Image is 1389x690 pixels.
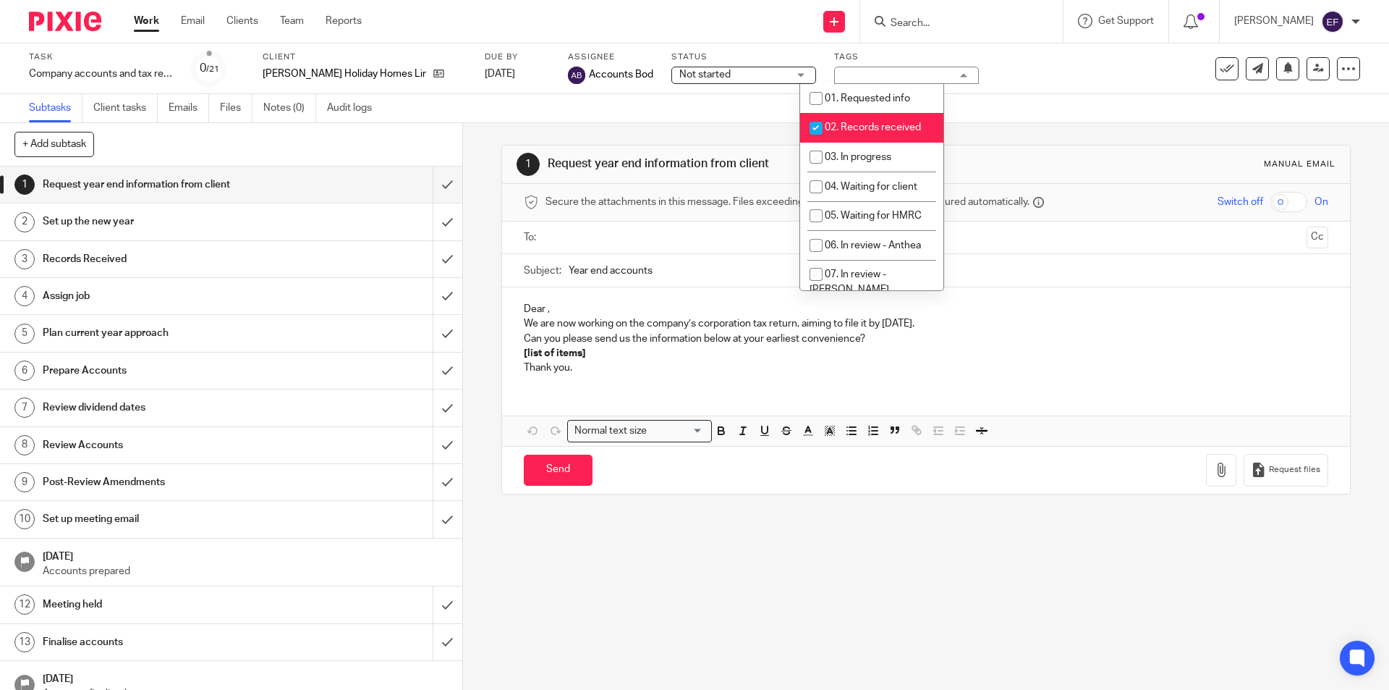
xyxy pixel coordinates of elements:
[14,509,35,529] div: 10
[93,94,158,122] a: Client tasks
[327,94,383,122] a: Audit logs
[14,397,35,418] div: 7
[43,564,448,578] p: Accounts prepared
[651,424,703,439] input: Search for option
[14,174,35,195] div: 1
[326,14,362,28] a: Reports
[206,65,219,73] small: /21
[825,240,921,251] span: 06. In review - Anthea
[825,182,917,192] span: 04. Waiting for client
[1218,195,1263,209] span: Switch off
[14,361,35,381] div: 6
[524,455,592,486] input: Send
[485,51,550,63] label: Due by
[825,152,891,162] span: 03. In progress
[263,67,426,81] p: [PERSON_NAME] Holiday Homes Limited
[568,67,585,84] img: svg%3E
[14,435,35,455] div: 8
[29,94,82,122] a: Subtasks
[43,174,293,195] h1: Request year end information from client
[43,631,293,653] h1: Finalise accounts
[524,332,1328,346] p: Can you please send us the information below at your earliest convenience?
[1307,227,1328,248] button: Cc
[485,69,515,79] span: [DATE]
[43,508,293,530] h1: Set up meeting email
[834,51,979,63] label: Tags
[14,594,35,615] div: 12
[1244,454,1328,487] button: Request files
[1098,16,1154,26] span: Get Support
[1314,195,1328,209] span: On
[14,472,35,492] div: 9
[181,14,205,28] a: Email
[43,471,293,493] h1: Post-Review Amendments
[671,51,816,63] label: Status
[524,361,1328,375] p: Thank you.
[43,397,293,418] h1: Review dividend dates
[545,195,1029,209] span: Secure the attachments in this message. Files exceeding the size limit (10MB) will be secured aut...
[524,230,540,245] label: To:
[29,67,174,81] div: Company accounts and tax return
[1321,10,1344,33] img: svg%3E
[43,360,293,382] h1: Prepare Accounts
[889,17,1019,30] input: Search
[200,60,219,77] div: 0
[517,153,540,176] div: 1
[568,51,653,63] label: Assignee
[43,594,293,615] h1: Meeting held
[524,316,1328,331] p: We are now working on the company’s corporation tax return, aiming to file it by [DATE].
[548,156,957,172] h1: Request year end information from client
[1269,464,1320,476] span: Request files
[825,93,910,104] span: 01. Requested info
[14,286,35,306] div: 4
[134,14,159,28] a: Work
[263,94,316,122] a: Notes (0)
[43,546,448,564] h1: [DATE]
[524,264,561,278] label: Subject:
[43,668,448,686] h1: [DATE]
[825,211,922,221] span: 05. Waiting for HMRC
[29,51,174,63] label: Task
[43,434,293,456] h1: Review Accounts
[14,324,35,344] div: 5
[14,632,35,652] div: 13
[169,94,209,122] a: Emails
[14,212,35,232] div: 2
[589,67,653,82] span: Accounts Bod
[14,249,35,269] div: 3
[524,348,586,358] strong: [list of items]
[1264,159,1335,170] div: Manual email
[29,12,101,31] img: Pixie
[14,132,94,156] button: + Add subtask
[679,70,731,80] span: Not started
[226,14,258,28] a: Clients
[220,94,252,122] a: Files
[567,420,712,442] div: Search for option
[43,322,293,344] h1: Plan current year approach
[263,51,467,63] label: Client
[524,302,1328,316] p: Dear ,
[1234,14,1314,28] p: [PERSON_NAME]
[43,248,293,270] h1: Records Received
[280,14,304,28] a: Team
[43,211,293,232] h1: Set up the new year
[571,424,650,439] span: Normal text size
[43,285,293,307] h1: Assign job
[825,122,921,132] span: 02. Records received
[810,269,889,295] span: 07. In review - [PERSON_NAME]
